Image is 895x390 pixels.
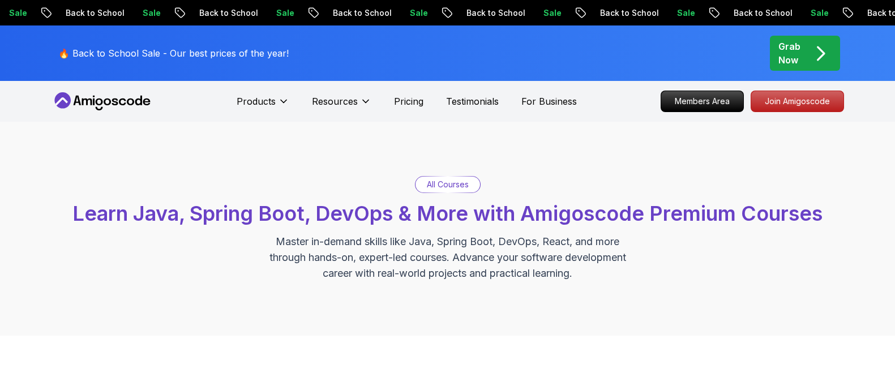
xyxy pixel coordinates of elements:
[258,234,638,281] p: Master in-demand skills like Java, Spring Boot, DevOps, React, and more through hands-on, expert-...
[661,91,743,112] p: Members Area
[312,95,371,117] button: Resources
[394,95,423,108] a: Pricing
[56,7,133,19] p: Back to School
[427,179,469,190] p: All Courses
[267,7,303,19] p: Sale
[801,7,837,19] p: Sale
[72,201,823,226] span: Learn Java, Spring Boot, DevOps & More with Amigoscode Premium Courses
[590,7,667,19] p: Back to School
[661,91,744,112] a: Members Area
[751,91,844,112] a: Join Amigoscode
[724,7,801,19] p: Back to School
[133,7,169,19] p: Sale
[751,91,843,112] p: Join Amigoscode
[400,7,436,19] p: Sale
[446,95,499,108] a: Testimonials
[778,40,800,67] p: Grab Now
[190,7,267,19] p: Back to School
[323,7,400,19] p: Back to School
[58,46,289,60] p: 🔥 Back to School Sale - Our best prices of the year!
[534,7,570,19] p: Sale
[237,95,289,117] button: Products
[521,95,577,108] a: For Business
[237,95,276,108] p: Products
[667,7,704,19] p: Sale
[457,7,534,19] p: Back to School
[312,95,358,108] p: Resources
